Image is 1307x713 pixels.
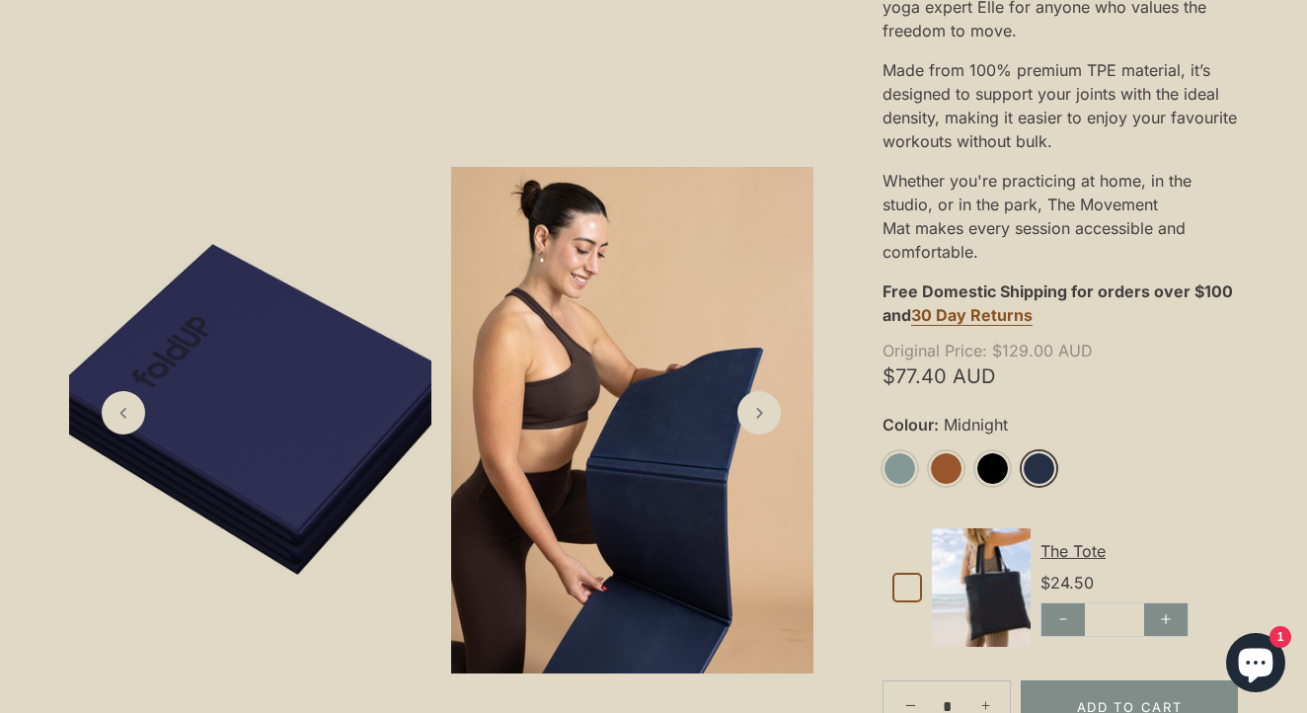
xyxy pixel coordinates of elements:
a: Rust [929,451,963,486]
a: 30 Day Returns [911,305,1033,326]
a: Midnight [1022,451,1056,486]
div: The Tote [1040,539,1228,563]
div: Made from 100% premium TPE material, it’s designed to support your joints with the ideal density,... [883,50,1238,161]
img: midnight [451,167,813,673]
span: $77.40 AUD [883,368,1238,384]
a: Black [975,451,1010,486]
span: $24.50 [1040,573,1094,593]
a: Previous slide [102,391,145,435]
img: Default Title [932,528,1031,647]
strong: Free Domestic Shipping for orders over $100 and [883,281,1233,325]
a: Sage [883,451,917,486]
label: Colour: [883,416,1238,435]
span: Midnight [939,416,1008,435]
div: Whether you're practicing at home, in the studio, or in the park, The Movement Mat makes every se... [883,161,1238,272]
span: $129.00 AUD [883,343,1232,358]
inbox-online-store-chat: Shopify online store chat [1220,633,1291,697]
a: Next slide [737,391,781,435]
strong: 30 Day Returns [911,305,1033,325]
